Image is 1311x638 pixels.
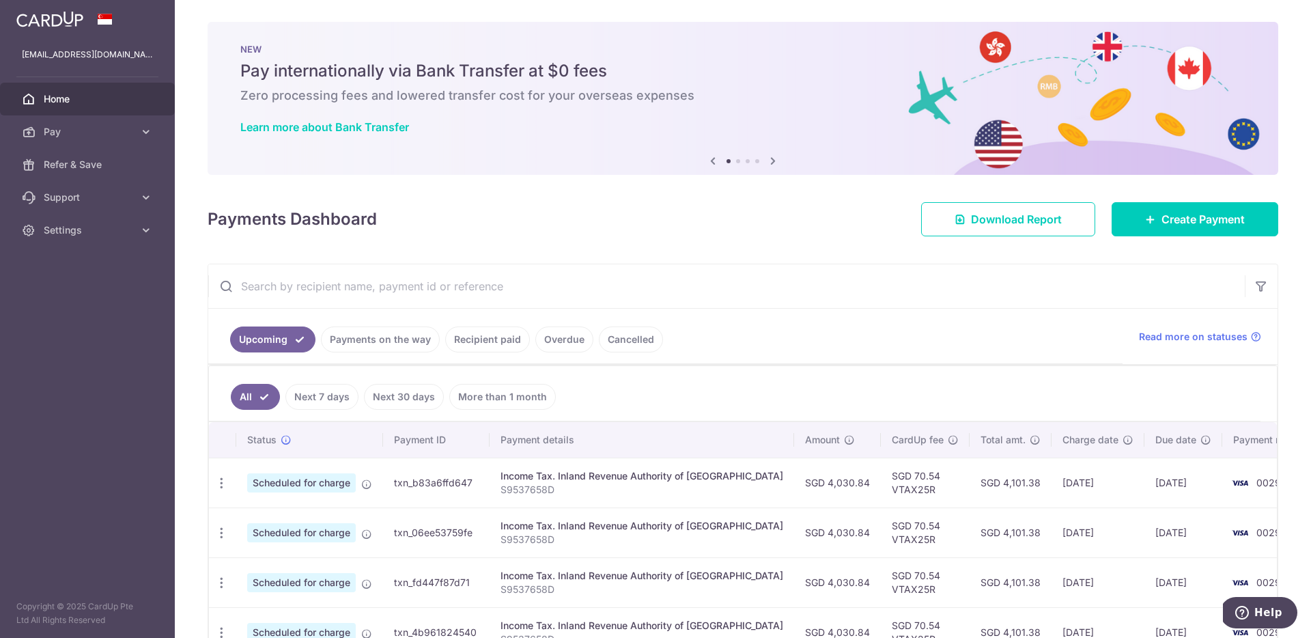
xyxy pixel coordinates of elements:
iframe: Opens a widget where you can find more information [1223,597,1297,631]
td: SGD 70.54 VTAX25R [881,508,970,557]
a: All [231,384,280,410]
th: Payment ID [383,422,490,458]
td: SGD 4,030.84 [794,508,881,557]
td: SGD 70.54 VTAX25R [881,557,970,607]
span: Home [44,92,134,106]
td: SGD 4,101.38 [970,458,1052,508]
img: Bank Card [1226,574,1254,591]
a: Next 7 days [285,384,358,410]
td: SGD 4,030.84 [794,458,881,508]
a: Download Report [921,202,1095,236]
img: CardUp [16,11,83,27]
td: SGD 4,101.38 [970,557,1052,607]
p: S9537658D [501,583,783,596]
span: CardUp fee [892,433,944,447]
span: Create Payment [1161,211,1245,227]
span: Amount [805,433,840,447]
td: [DATE] [1052,508,1144,557]
p: NEW [240,44,1245,55]
a: Recipient paid [445,327,530,352]
span: Pay [44,125,134,139]
span: Settings [44,223,134,237]
span: Scheduled for charge [247,573,356,592]
a: Cancelled [599,327,663,352]
td: SGD 70.54 VTAX25R [881,458,970,508]
h6: Zero processing fees and lowered transfer cost for your overseas expenses [240,87,1245,104]
span: Status [247,433,277,447]
div: Income Tax. Inland Revenue Authority of [GEOGRAPHIC_DATA] [501,619,783,633]
th: Payment details [490,422,794,458]
td: [DATE] [1144,458,1222,508]
img: Bank Card [1226,475,1254,491]
span: Refer & Save [44,158,134,171]
img: Bank transfer banner [208,22,1278,175]
span: Scheduled for charge [247,523,356,542]
span: Support [44,191,134,204]
input: Search by recipient name, payment id or reference [208,264,1245,308]
span: Due date [1155,433,1196,447]
span: Download Report [971,211,1062,227]
a: Overdue [535,327,593,352]
a: Learn more about Bank Transfer [240,120,409,134]
p: [EMAIL_ADDRESS][DOMAIN_NAME] [22,48,153,61]
span: 0029 [1256,477,1281,488]
a: Create Payment [1112,202,1278,236]
td: txn_fd447f87d71 [383,557,490,607]
td: txn_06ee53759fe [383,508,490,557]
a: Next 30 days [364,384,444,410]
span: Total amt. [981,433,1026,447]
div: Income Tax. Inland Revenue Authority of [GEOGRAPHIC_DATA] [501,569,783,583]
span: Scheduled for charge [247,473,356,493]
h5: Pay internationally via Bank Transfer at $0 fees [240,60,1245,82]
p: S9537658D [501,533,783,546]
span: 0029 [1256,527,1281,538]
div: Income Tax. Inland Revenue Authority of [GEOGRAPHIC_DATA] [501,469,783,483]
img: Bank Card [1226,525,1254,541]
a: Read more on statuses [1139,330,1261,344]
span: Charge date [1062,433,1118,447]
td: [DATE] [1144,508,1222,557]
td: txn_b83a6ffd647 [383,458,490,508]
div: Income Tax. Inland Revenue Authority of [GEOGRAPHIC_DATA] [501,519,783,533]
h4: Payments Dashboard [208,207,377,232]
td: SGD 4,030.84 [794,557,881,607]
a: Upcoming [230,327,315,352]
a: Payments on the way [321,327,440,352]
p: S9537658D [501,483,783,497]
td: [DATE] [1144,557,1222,607]
span: 0029 [1256,577,1281,588]
span: Read more on statuses [1139,330,1247,344]
td: [DATE] [1052,458,1144,508]
span: 0029 [1256,626,1281,638]
td: SGD 4,101.38 [970,508,1052,557]
td: [DATE] [1052,557,1144,607]
a: More than 1 month [449,384,556,410]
